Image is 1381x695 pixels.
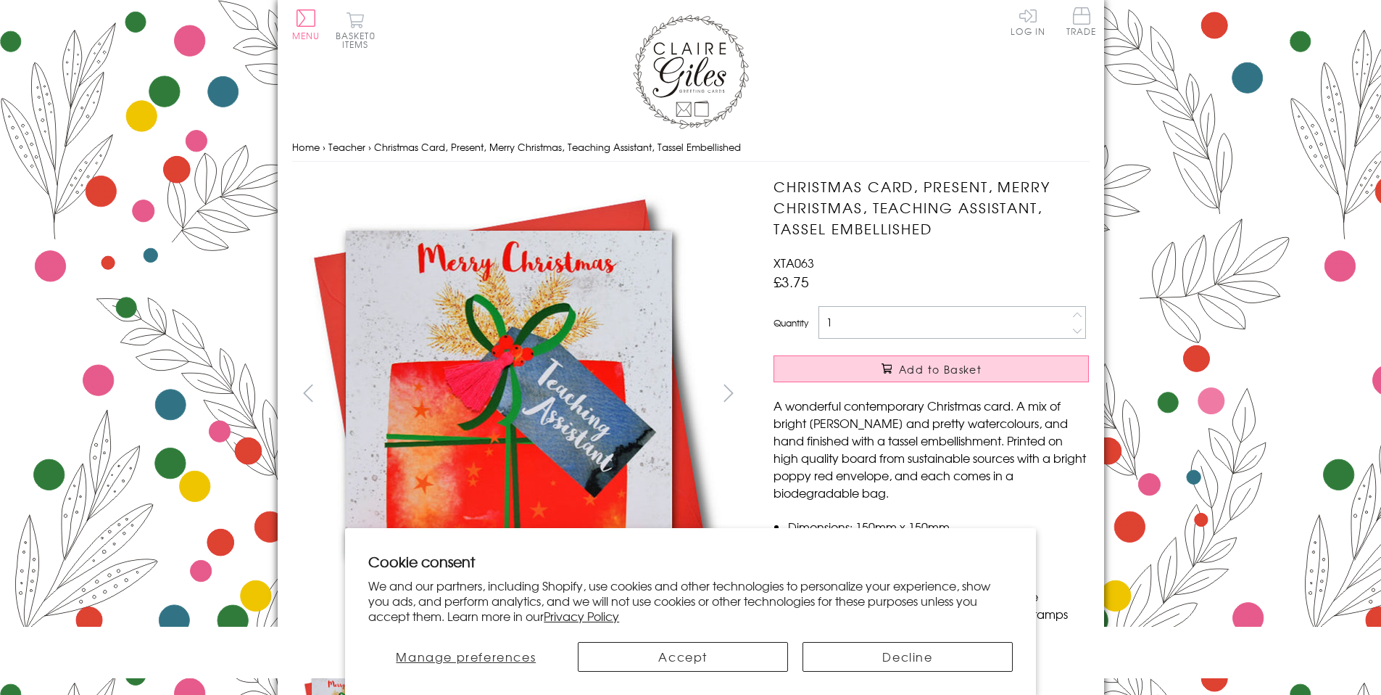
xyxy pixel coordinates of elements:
[774,397,1089,501] p: A wonderful contemporary Christmas card. A mix of bright [PERSON_NAME] and pretty watercolours, a...
[292,9,320,40] button: Menu
[292,133,1090,163] nav: breadcrumbs
[374,140,741,154] span: Christmas Card, Present, Merry Christmas, Teaching Assistant, Tassel Embellished
[1066,7,1097,36] span: Trade
[323,140,325,154] span: ›
[788,518,1089,535] li: Dimensions: 150mm x 150mm
[292,29,320,42] span: Menu
[292,140,320,154] a: Home
[368,642,563,672] button: Manage preferences
[899,362,982,377] span: Add to Basket
[712,377,745,409] button: next
[774,355,1089,382] button: Add to Basket
[336,12,376,49] button: Basket0 items
[544,607,619,625] a: Privacy Policy
[368,578,1013,623] p: We and our partners, including Shopify, use cookies and other technologies to personalize your ex...
[1011,7,1045,36] a: Log In
[291,176,726,611] img: Christmas Card, Present, Merry Christmas, Teaching Assistant, Tassel Embellished
[368,140,371,154] span: ›
[578,642,788,672] button: Accept
[396,648,536,665] span: Manage preferences
[633,15,749,129] img: Claire Giles Greetings Cards
[803,642,1013,672] button: Decline
[1066,7,1097,38] a: Trade
[745,176,1179,612] img: Christmas Card, Present, Merry Christmas, Teaching Assistant, Tassel Embellished
[774,176,1089,239] h1: Christmas Card, Present, Merry Christmas, Teaching Assistant, Tassel Embellished
[774,254,814,271] span: XTA063
[774,316,808,329] label: Quantity
[292,377,325,409] button: prev
[368,551,1013,572] h2: Cookie consent
[774,271,809,292] span: £3.75
[328,140,365,154] a: Teacher
[342,29,376,51] span: 0 items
